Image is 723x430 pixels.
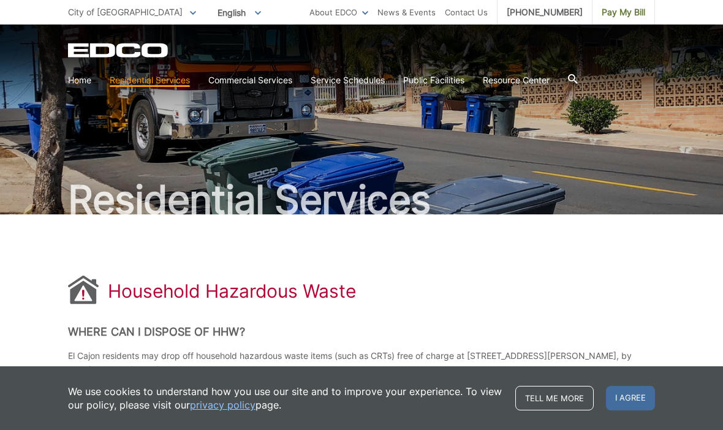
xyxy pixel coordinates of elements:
[377,6,436,19] a: News & Events
[190,398,256,412] a: privacy policy
[515,386,594,410] a: Tell me more
[311,74,385,87] a: Service Schedules
[108,280,356,302] h1: Household Hazardous Waste
[602,6,645,19] span: Pay My Bill
[483,74,550,87] a: Resource Center
[68,43,170,58] a: EDCD logo. Return to the homepage.
[208,74,292,87] a: Commercial Services
[445,6,488,19] a: Contact Us
[68,74,91,87] a: Home
[208,2,270,23] span: English
[68,349,655,376] p: El Cajon residents may drop off household hazardous waste items (such as CRTs) free of charge at ...
[68,385,503,412] p: We use cookies to understand how you use our site and to improve your experience. To view our pol...
[68,7,183,17] span: City of [GEOGRAPHIC_DATA]
[606,386,655,410] span: I agree
[68,180,655,219] h2: Residential Services
[110,74,190,87] a: Residential Services
[403,74,464,87] a: Public Facilities
[68,325,655,339] h2: Where Can I Dispose of HHW?
[309,6,368,19] a: About EDCO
